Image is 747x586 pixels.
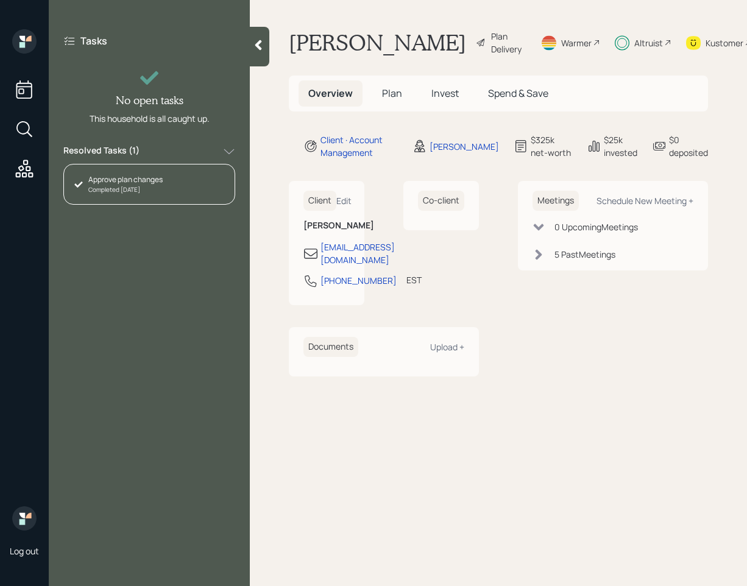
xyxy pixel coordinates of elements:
[531,133,572,159] div: $325k net-worth
[533,191,579,211] h6: Meetings
[382,86,402,100] span: Plan
[320,133,398,159] div: Client · Account Management
[604,133,637,159] div: $25k invested
[634,37,663,49] div: Altruist
[308,86,353,100] span: Overview
[90,112,210,125] div: This household is all caught up.
[303,221,350,231] h6: [PERSON_NAME]
[706,37,743,49] div: Kustomer
[554,221,638,233] div: 0 Upcoming Meeting s
[561,37,592,49] div: Warmer
[430,140,499,153] div: [PERSON_NAME]
[320,274,397,287] div: [PHONE_NUMBER]
[88,174,163,185] div: Approve plan changes
[320,241,395,266] div: [EMAIL_ADDRESS][DOMAIN_NAME]
[431,86,459,100] span: Invest
[88,185,163,194] div: Completed [DATE]
[289,29,466,56] h1: [PERSON_NAME]
[10,545,39,557] div: Log out
[488,86,548,100] span: Spend & Save
[303,191,336,211] h6: Client
[80,34,107,48] label: Tasks
[63,144,140,159] label: Resolved Tasks ( 1 )
[597,195,693,207] div: Schedule New Meeting +
[669,133,708,159] div: $0 deposited
[554,248,615,261] div: 5 Past Meeting s
[12,506,37,531] img: retirable_logo.png
[116,94,183,107] h4: No open tasks
[303,337,358,357] h6: Documents
[491,30,526,55] div: Plan Delivery
[430,341,464,353] div: Upload +
[336,195,352,207] div: Edit
[418,191,464,211] h6: Co-client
